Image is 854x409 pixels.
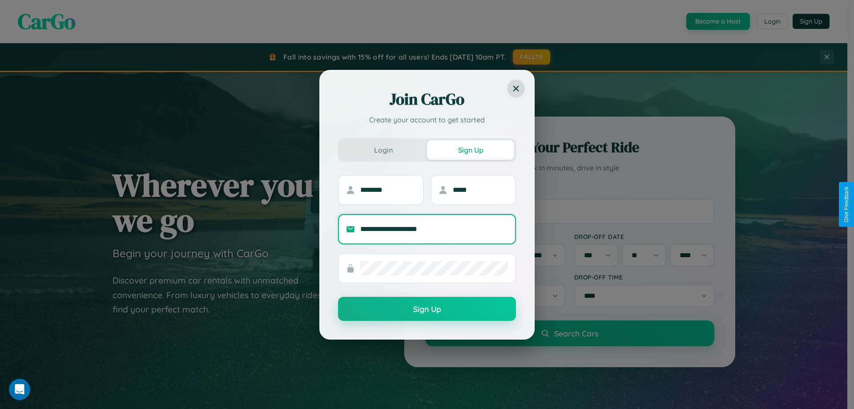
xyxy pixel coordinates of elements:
button: Login [340,140,427,160]
button: Sign Up [427,140,514,160]
iframe: Intercom live chat [9,379,30,400]
button: Sign Up [338,297,516,321]
h2: Join CarGo [338,89,516,110]
div: Give Feedback [843,186,850,223]
p: Create your account to get started [338,114,516,125]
